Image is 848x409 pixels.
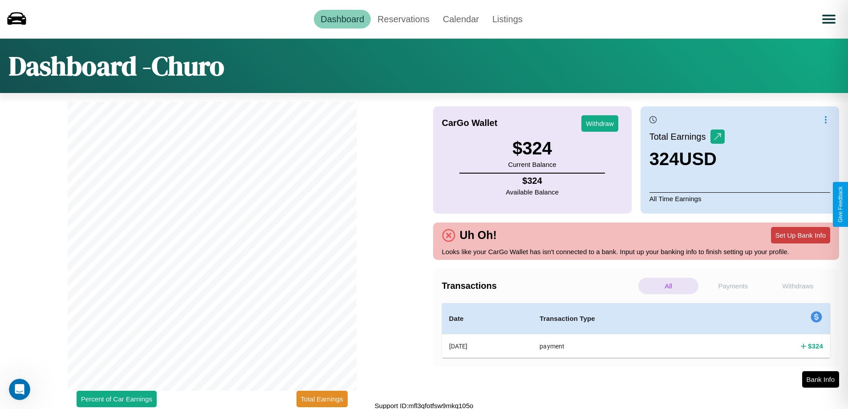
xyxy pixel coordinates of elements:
h4: Transactions [442,281,636,291]
p: Available Balance [506,186,559,198]
button: Bank Info [802,371,839,388]
table: simple table [442,303,831,358]
a: Dashboard [314,10,371,28]
button: Total Earnings [296,391,348,407]
p: Looks like your CarGo Wallet has isn't connected to a bank. Input up your banking info to finish ... [442,246,831,258]
p: All Time Earnings [649,192,830,205]
p: Current Balance [508,158,556,170]
a: Reservations [371,10,436,28]
th: [DATE] [442,334,533,358]
div: Give Feedback [837,186,844,223]
h4: $ 324 [808,341,823,351]
h3: $ 324 [508,138,556,158]
a: Calendar [436,10,486,28]
h1: Dashboard - Churo [9,48,224,84]
p: Withdraws [768,278,828,294]
iframe: Intercom live chat [9,379,30,400]
button: Percent of Car Earnings [77,391,157,407]
a: Listings [486,10,529,28]
button: Set Up Bank Info [771,227,830,243]
h4: Transaction Type [540,313,718,324]
p: All [638,278,698,294]
button: Withdraw [581,115,618,132]
h4: CarGo Wallet [442,118,498,128]
p: Payments [703,278,763,294]
h4: Date [449,313,526,324]
h4: Uh Oh! [455,229,501,242]
th: payment [532,334,725,358]
h3: 324 USD [649,149,725,169]
h4: $ 324 [506,176,559,186]
p: Total Earnings [649,129,710,145]
button: Open menu [816,7,841,32]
